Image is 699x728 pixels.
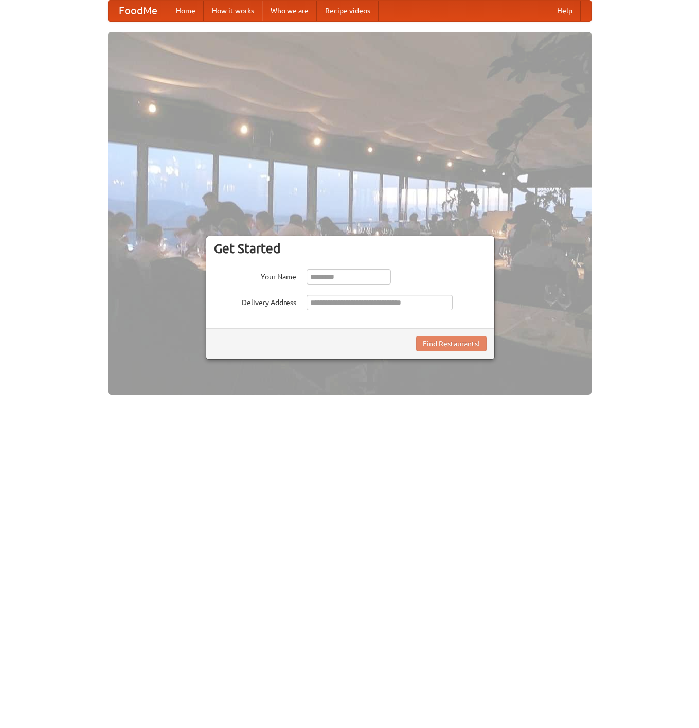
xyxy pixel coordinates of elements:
[262,1,317,21] a: Who we are
[204,1,262,21] a: How it works
[416,336,487,351] button: Find Restaurants!
[214,269,296,282] label: Your Name
[109,1,168,21] a: FoodMe
[214,241,487,256] h3: Get Started
[214,295,296,308] label: Delivery Address
[549,1,581,21] a: Help
[168,1,204,21] a: Home
[317,1,379,21] a: Recipe videos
